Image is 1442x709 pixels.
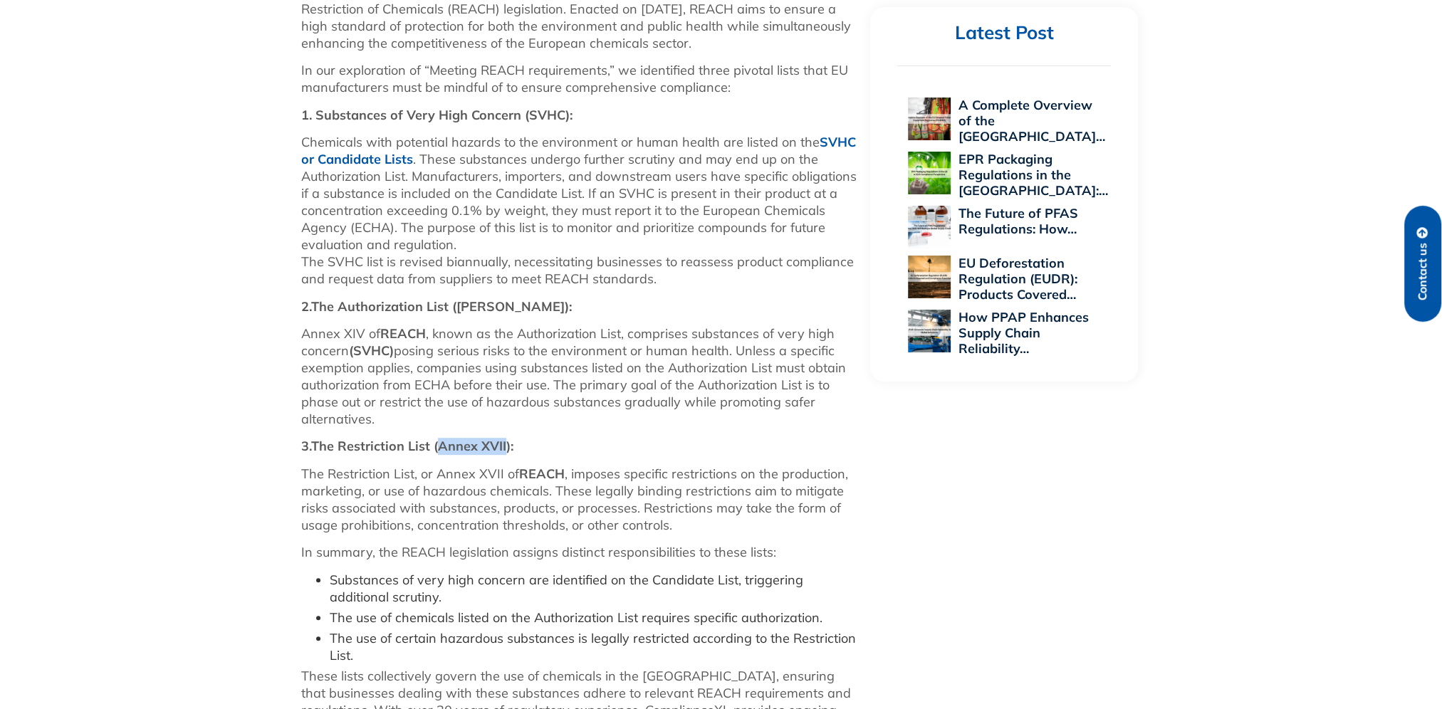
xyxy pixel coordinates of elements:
img: The Future of PFAS Regulations: How 2025 Will Reshape Global Supply Chains [908,206,951,248]
strong: 3.The Restriction List (Annex XVII): [301,438,513,454]
img: EU Deforestation Regulation (EUDR): Products Covered and Compliance Essentials [908,256,951,298]
a: The Future of PFAS Regulations: How… [958,205,1077,237]
img: How PPAP Enhances Supply Chain Reliability Across Global Industries [908,310,951,352]
li: Substances of very high concern are identified on the Candidate List, triggering additional scrut... [330,572,857,606]
a: SVHC or Candidate Lists [301,134,856,167]
span: Contact us [1416,243,1429,300]
p: The Restriction List, or Annex XVII of , imposes specific restrictions on the production, marketi... [301,466,857,534]
a: EPR Packaging Regulations in the [GEOGRAPHIC_DATA]:… [958,151,1107,199]
a: How PPAP Enhances Supply Chain Reliability… [958,309,1088,357]
a: A Complete Overview of the [GEOGRAPHIC_DATA]… [958,97,1104,145]
strong: 2.The Authorization List ([PERSON_NAME]): [301,298,572,315]
strong: REACH [380,325,426,342]
h2: Latest Post [897,21,1111,45]
strong: REACH [519,466,565,482]
p: Chemicals with potential hazards to the environment or human health are listed on the . These sub... [301,134,857,288]
a: EU Deforestation Regulation (EUDR): Products Covered… [958,255,1077,303]
a: Contact us [1404,206,1441,322]
strong: (SVHC) [349,342,394,359]
p: In our exploration of “Meeting REACH requirements,” we identified three pivotal lists that EU man... [301,62,857,96]
li: The use of certain hazardous substances is legally restricted according to the Restriction List. [330,630,857,664]
img: A Complete Overview of the EU Personal Protective Equipment Regulation 2016/425 [908,98,951,140]
p: In summary, the REACH legislation assigns distinct responsibilities to these lists: [301,544,857,561]
strong: 1. Substances of Very High Concern (SVHC): [301,107,573,123]
p: Annex XIV of , known as the Authorization List, comprises substances of very high concern posing ... [301,325,857,428]
li: The use of chemicals listed on the Authorization List requires specific authorization. [330,609,857,626]
img: EPR Packaging Regulations in the US: A 2025 Compliance Perspective [908,152,951,194]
